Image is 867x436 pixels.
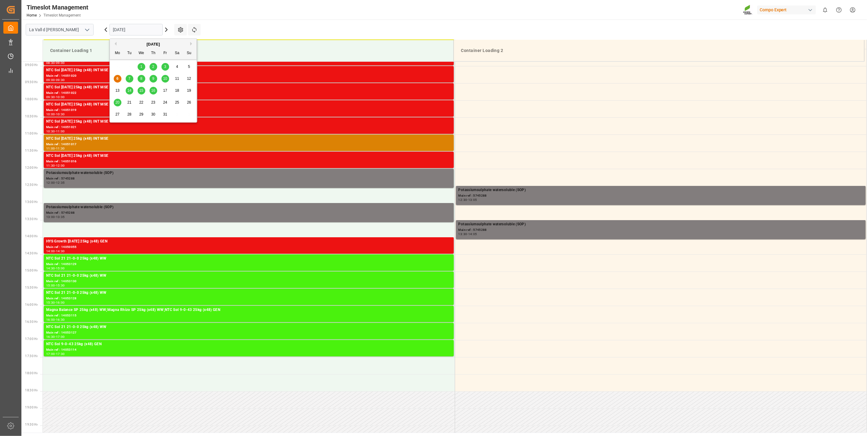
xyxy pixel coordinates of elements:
[458,187,863,193] div: Potassiumsulphate watersoluble (SOP)
[56,61,65,64] div: 09:00
[46,153,451,159] div: NTC Sol [DATE] 25kg (x48) INT MSE
[55,113,56,116] div: -
[25,320,38,323] span: 16:30 Hr
[187,76,191,81] span: 12
[458,193,863,198] div: Main ref : 5745288
[175,100,179,105] span: 25
[46,347,451,353] div: Main ref : 14053114
[46,67,451,73] div: NTC Sol [DATE] 25kg (x48) INT MSE
[467,233,468,235] div: -
[46,238,451,245] div: HYS Growth [DATE] 25kg (x48) GEN
[55,147,56,150] div: -
[152,65,154,69] span: 2
[175,76,179,81] span: 11
[56,250,65,253] div: 14:30
[46,176,451,181] div: Main ref : 5745288
[112,61,195,120] div: month 2025-10
[458,233,467,235] div: 13:30
[126,99,133,106] div: Choose Tuesday, October 21st, 2025
[818,3,832,17] button: show 0 new notifications
[138,99,145,106] div: Choose Wednesday, October 22nd, 2025
[115,112,119,116] span: 27
[56,318,65,321] div: 16:30
[163,100,167,105] span: 24
[25,423,38,426] span: 19:30 Hr
[55,96,56,98] div: -
[25,63,38,67] span: 09:00 Hr
[46,245,451,250] div: Main ref : 14050055
[25,371,38,375] span: 18:00 Hr
[46,335,55,338] div: 16:30
[55,61,56,64] div: -
[25,286,38,289] span: 15:30 Hr
[114,111,121,118] div: Choose Monday, October 27th, 2025
[173,50,181,57] div: Sa
[27,3,88,12] div: Timeslot Management
[467,198,468,201] div: -
[161,63,169,71] div: Choose Friday, October 3rd, 2025
[55,130,56,133] div: -
[56,147,65,150] div: 11:30
[150,87,157,94] div: Choose Thursday, October 16th, 2025
[743,5,753,15] img: Screenshot%202023-09-29%20at%2010.02.21.png_1712312052.png
[185,50,193,57] div: Su
[46,256,451,262] div: NTC Sol 21 21-0-0 25kg (x48) WW
[25,115,38,118] span: 10:30 Hr
[46,250,55,253] div: 14:00
[832,3,846,17] button: Help Center
[458,198,467,201] div: 12:30
[46,164,55,167] div: 11:30
[25,200,38,204] span: 13:00 Hr
[185,99,193,106] div: Choose Sunday, October 26th, 2025
[46,307,451,313] div: Magna Balance SP 25kg (x48) WW;Magna Rhizo SP 25kg (x48) WW;NTC Sol 9-0-43 25kg (x48) GEN
[127,112,131,116] span: 28
[56,79,65,81] div: 09:30
[161,50,169,57] div: Fr
[46,353,55,355] div: 17:00
[138,75,145,83] div: Choose Wednesday, October 8th, 2025
[55,79,56,81] div: -
[25,217,38,221] span: 13:30 Hr
[56,335,65,338] div: 17:00
[138,111,145,118] div: Choose Wednesday, October 29th, 2025
[139,112,143,116] span: 29
[114,50,121,57] div: Mo
[25,303,38,306] span: 16:00 Hr
[55,267,56,270] div: -
[150,75,157,83] div: Choose Thursday, October 9th, 2025
[25,406,38,409] span: 19:00 Hr
[127,88,131,93] span: 14
[163,88,167,93] span: 17
[459,45,859,56] div: Container Loading 2
[151,112,155,116] span: 30
[46,341,451,347] div: NTC Sol 9-0-43 25kg (x48) GEN
[150,99,157,106] div: Choose Thursday, October 23rd, 2025
[56,267,65,270] div: 15:00
[109,24,163,35] input: DD.MM.YYYY
[46,204,451,210] div: Potassiumsulphate watersoluble (SOP)
[55,335,56,338] div: -
[46,147,55,150] div: 11:00
[46,61,55,64] div: 08:30
[55,353,56,355] div: -
[55,164,56,167] div: -
[187,88,191,93] span: 19
[110,41,197,47] div: [DATE]
[46,84,451,91] div: NTC Sol [DATE] 25kg (x48) INT MSE
[56,284,65,287] div: 15:30
[458,227,863,233] div: Main ref : 5745288
[126,87,133,94] div: Choose Tuesday, October 14th, 2025
[138,50,145,57] div: We
[468,198,477,201] div: 13:05
[55,181,56,184] div: -
[114,99,121,106] div: Choose Monday, October 20th, 2025
[176,65,178,69] span: 4
[56,216,65,218] div: 13:35
[25,98,38,101] span: 10:00 Hr
[164,65,166,69] span: 3
[151,100,155,105] span: 23
[161,99,169,106] div: Choose Friday, October 24th, 2025
[25,132,38,135] span: 11:00 Hr
[173,75,181,83] div: Choose Saturday, October 11th, 2025
[25,166,38,169] span: 12:00 Hr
